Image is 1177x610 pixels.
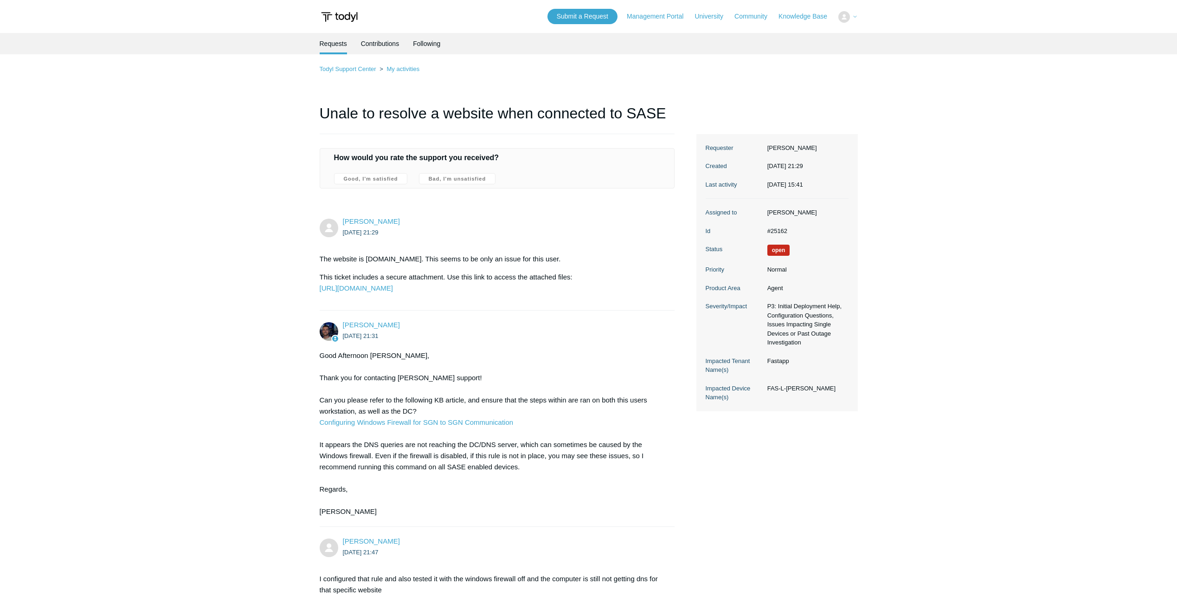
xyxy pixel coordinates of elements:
dd: [PERSON_NAME] [763,143,849,153]
div: Good Afternoon [PERSON_NAME], Thank you for contacting [PERSON_NAME] support! Can you please refe... [320,350,666,517]
dd: P3: Initial Deployment Help, Configuration Questions, Issues Impacting Single Devices or Past Out... [763,302,849,347]
dt: Severity/Impact [706,302,763,311]
dt: Product Area [706,284,763,293]
li: Todyl Support Center [320,65,378,72]
time: 2025-05-28T21:29:36+00:00 [767,162,803,169]
dd: Fastapp [763,357,849,366]
a: [PERSON_NAME] [343,321,400,329]
a: [PERSON_NAME] [343,217,400,225]
dt: Created [706,162,763,171]
li: My activities [378,65,419,72]
p: This ticket includes a secure attachment. Use this link to access the attached files: [320,272,666,294]
dd: Agent [763,284,849,293]
img: Todyl Support Center Help Center home page [320,8,359,26]
a: Following [413,33,440,54]
a: Community [734,12,777,21]
dd: #25162 [763,227,849,236]
a: Contributions [361,33,399,54]
a: Submit a Request [547,9,617,24]
h4: How would you rate the support you received? [334,152,661,163]
dd: Normal [763,265,849,274]
dt: Last activity [706,180,763,189]
dt: Id [706,227,763,236]
dt: Priority [706,265,763,274]
span: Jacob Barry [343,217,400,225]
a: Knowledge Base [778,12,836,21]
label: Good, I'm satisfied [334,173,408,184]
a: Todyl Support Center [320,65,376,72]
dd: FAS-L-[PERSON_NAME] [763,384,849,393]
span: Jacob Barry [343,537,400,545]
dt: Requester [706,143,763,153]
span: Connor Davis [343,321,400,329]
a: My activities [386,65,419,72]
time: 2025-09-16T15:41:31+00:00 [767,181,803,188]
h1: Unale to resolve a website when connected to SASE [320,102,675,134]
a: [PERSON_NAME] [343,537,400,545]
dt: Impacted Device Name(s) [706,384,763,402]
p: I configured that rule and also tested it with the windows firewall off and the computer is still... [320,573,666,596]
dt: Assigned to [706,208,763,217]
a: Management Portal [627,12,693,21]
label: Bad, I'm unsatisfied [419,173,495,184]
dt: Impacted Tenant Name(s) [706,357,763,375]
time: 2025-05-28T21:31:32Z [343,332,379,339]
li: Requests [320,33,347,54]
span: We are working on a response for you [767,245,790,256]
a: Configuring Windows Firewall for SGN to SGN Communication [320,418,514,426]
time: 2025-05-28T21:47:35Z [343,549,379,556]
time: 2025-05-28T21:29:36Z [343,229,379,236]
dd: [PERSON_NAME] [763,208,849,217]
p: The website is [DOMAIN_NAME]. This seems to be only an issue for this user. [320,253,666,265]
dt: Status [706,245,763,254]
a: [URL][DOMAIN_NAME] [320,284,393,292]
a: University [695,12,732,21]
